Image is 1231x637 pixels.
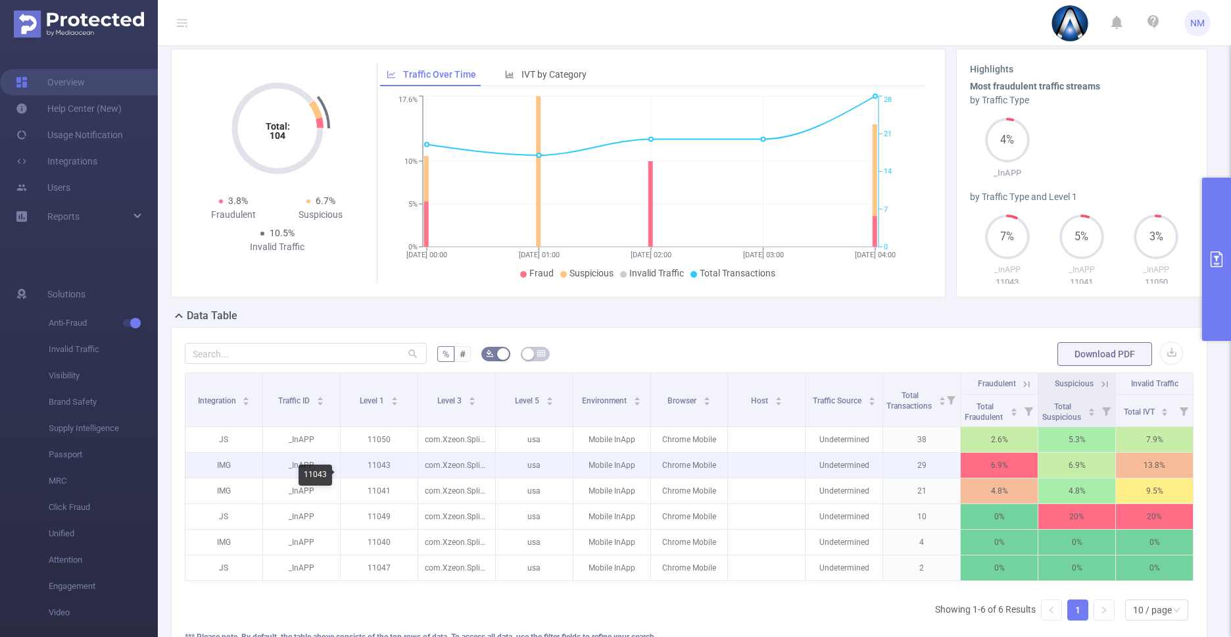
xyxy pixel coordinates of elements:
p: 11049 [341,504,418,529]
img: Protected Media [14,11,144,38]
p: com.Xzeon.SplintRun [418,453,495,478]
span: Engagement [49,573,158,599]
span: MRC [49,468,158,494]
i: Filter menu [1097,395,1115,426]
i: icon: caret-down [546,400,553,404]
span: Integration [198,396,238,405]
li: Previous Page [1041,599,1062,621]
tspan: [DATE] 03:00 [743,251,784,259]
div: Sort [633,395,641,403]
tspan: 14 [884,168,892,176]
i: icon: caret-down [243,400,250,404]
span: Unified [49,521,158,547]
span: Anti-Fraud [49,310,158,336]
tspan: 0% [408,243,418,251]
i: icon: caret-down [391,400,398,404]
i: icon: caret-down [1088,411,1096,415]
i: icon: caret-down [939,400,946,404]
i: Filter menu [1174,395,1193,426]
p: Mobile InApp [573,504,650,529]
p: IMG [185,478,262,503]
p: JS [185,555,262,580]
span: Traffic ID [278,396,312,405]
i: icon: caret-up [775,395,782,399]
span: Total Fraudulent [965,402,1005,422]
span: 10.5% [270,228,295,238]
p: 21 [883,478,960,503]
p: 0% [961,530,1038,555]
div: Sort [868,395,876,403]
span: Traffic Source [813,396,863,405]
div: Fraudulent [190,208,278,222]
li: 1 [1067,599,1088,621]
i: icon: line-chart [387,70,396,79]
span: # [460,349,466,359]
div: 11043 [299,465,332,486]
p: 0% [1116,555,1193,580]
tspan: Total: [265,121,289,132]
p: JS [185,427,262,452]
p: 29 [883,453,960,478]
p: Mobile InApp [573,530,650,555]
p: usa [496,555,573,580]
p: 20% [1038,504,1115,529]
p: _InAPP [1119,263,1194,276]
p: _InAPP [970,263,1044,276]
tspan: 0 [884,243,888,251]
span: Invalid Traffic [1131,379,1178,388]
span: Level 3 [437,396,464,405]
div: Sort [391,395,398,403]
p: com.Xzeon.SplintRun [418,504,495,529]
span: 5% [1059,232,1104,242]
p: _InAPP [263,555,340,580]
p: com.Xzeon.SplintRun [418,427,495,452]
p: _InAPP [263,504,340,529]
p: 13.8% [1116,453,1193,478]
span: Supply Intelligence [49,415,158,442]
div: Sort [703,395,711,403]
a: Help Center (New) [16,95,122,122]
i: icon: left [1048,606,1055,614]
span: Visibility [49,363,158,389]
p: IMG [185,530,262,555]
p: Mobile InApp [573,555,650,580]
i: icon: caret-up [317,395,324,399]
div: Sort [775,395,783,403]
p: 11043 [970,276,1044,289]
p: _InAPP [1044,263,1119,276]
tspan: [DATE] 01:00 [519,251,560,259]
p: 38 [883,427,960,452]
p: 11041 [1044,276,1119,289]
p: Chrome Mobile [651,530,728,555]
b: Most fraudulent traffic streams [970,81,1100,91]
p: usa [496,427,573,452]
p: 11050 [341,427,418,452]
span: Click Fraud [49,494,158,521]
span: Solutions [47,281,85,307]
tspan: 17.6% [398,96,418,105]
i: icon: caret-down [1011,411,1018,415]
i: Filter menu [942,373,960,426]
span: 3.8% [228,195,248,206]
span: Environment [582,396,629,405]
span: Host [751,396,770,405]
p: 0% [1116,530,1193,555]
i: Filter menu [1019,395,1038,426]
tspan: 21 [884,130,892,138]
a: Overview [16,69,85,95]
i: icon: caret-up [1161,406,1169,410]
p: 4.8% [961,478,1038,503]
li: Showing 1-6 of 6 Results [935,599,1036,621]
span: IVT by Category [521,69,587,80]
p: Chrome Mobile [651,453,728,478]
span: % [443,349,449,359]
p: 20% [1116,504,1193,529]
p: 7.9% [1116,427,1193,452]
div: Sort [242,395,250,403]
p: Undetermined [806,453,882,478]
span: NM [1190,10,1205,36]
div: Sort [938,395,946,403]
a: 1 [1068,600,1088,620]
p: 0% [961,504,1038,529]
h2: Data Table [187,308,237,324]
